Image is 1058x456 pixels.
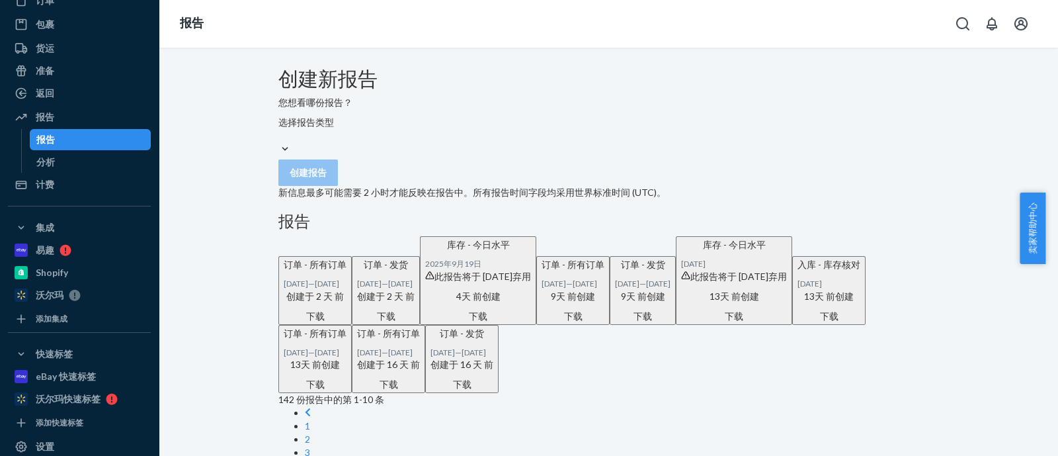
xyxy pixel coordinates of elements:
font: 9天 [551,291,565,302]
font: [DATE] [357,279,382,289]
a: 包裹 [8,14,151,35]
font: eBay 快速标签 [36,371,96,382]
font: 入库 - 库存核对 [797,259,860,270]
font: 创建于 [430,359,458,370]
font: 2 天 [387,291,403,302]
font: — [566,279,573,289]
button: 打开通知 [979,11,1005,37]
font: 准备 [36,65,54,76]
font: 易趣 [36,244,54,255]
font: 货运 [36,42,54,54]
font: 下载 [469,310,487,322]
font: 选择报告类型 [278,116,334,128]
font: 前 [731,291,741,302]
button: 订单 - 所有订单[DATE]—[DATE] 9天 前创建下载 [536,256,610,324]
a: 报告 [180,16,204,30]
font: — [455,347,462,357]
font: 此报告将于 [DATE]弃用 [690,271,787,282]
font: 13天 [804,291,824,302]
font: [DATE] [797,279,822,289]
font: 沃尔玛快速标签 [36,393,101,404]
button: 库存 - 今日水平[DATE]此报告将于 [DATE]弃用 13天 前创建下载 [676,236,792,324]
font: [DATE] [284,347,308,357]
font: 报告 [278,211,310,230]
font: 创建 [482,291,501,302]
font: 订单 - 所有订单 [284,259,346,270]
font: — [382,279,388,289]
font: 前 [473,291,482,302]
font: [DATE] [615,279,639,289]
button: 创建报告 [278,160,338,186]
a: eBay 快速标签 [8,366,151,387]
font: 创建于 [357,359,385,370]
font: 下载 [306,310,325,322]
button: 订单 - 所有订单[DATE]—[DATE]创建于 2 天 前下载 [278,256,352,324]
font: 新信息最多可能需要 2 小时才能反映在报告中。所有报告时间字段均采用世界标准时间 (UTC)。 [278,187,666,198]
font: 前 [411,359,420,370]
font: 下载 [453,379,471,390]
font: 下载 [380,379,398,390]
button: 打开账户菜单 [1008,11,1034,37]
font: 库存 - 今日水平 [703,239,766,250]
font: 16 天 [387,359,409,370]
a: 添加集成 [8,311,151,327]
button: 集成 [8,217,151,238]
font: 创建于 [357,291,385,302]
font: 创建报告 [290,167,327,178]
a: 计费 [8,174,151,195]
a: 货运 [8,38,151,59]
font: 1 [305,420,310,432]
font: 报告 [36,111,54,122]
font: 订单 - 所有订单 [357,328,420,339]
font: 创建 [647,291,665,302]
font: 订单 - 所有订单 [542,259,604,270]
font: 报告 [305,394,324,405]
font: 设置 [36,441,54,452]
font: [DATE] [284,279,308,289]
a: 易趣 [8,240,151,261]
font: 下载 [306,379,325,390]
font: Shopify [36,267,68,278]
font: 库存 - 今日水平 [447,239,510,250]
font: [DATE] [430,347,455,357]
font: 4天 [456,291,471,302]
button: 快速标签 [8,343,151,365]
span: 卖家帮助中心 [1020,193,1045,264]
button: 库存 - 今日水平2025年9月19日此报告将于 [DATE]弃用 4天 前创建下载 [420,236,536,324]
font: 13天 [290,359,310,370]
font: 前 [484,359,493,370]
font: 创建 [741,291,759,302]
button: 订单 - 发货[DATE]—[DATE]创建于 16 天 前下载 [425,325,499,393]
font: [DATE] [357,347,382,357]
font: 2 [305,433,310,445]
font: 创建 [321,359,340,370]
button: 打开搜索框 [950,11,976,37]
font: 2 天 [316,291,333,302]
font: 沃尔玛 [36,289,63,300]
font: 下载 [377,310,395,322]
a: 第 1 页是您的当前页面 [305,420,310,432]
font: [DATE] [573,279,597,289]
font: 下载 [725,310,743,322]
a: 添加快速标签 [8,415,151,431]
button: 订单 - 所有订单[DATE]—[DATE] 13天 前创建下载 [278,325,352,393]
font: 订单 - 发货 [440,328,484,339]
a: Shopify [8,262,151,283]
font: 创建 [835,291,854,302]
font: [DATE] [542,279,566,289]
font: - [359,394,362,405]
button: 订单 - 发货[DATE]—[DATE] 9天 前创建下载 [610,256,676,324]
font: — [308,347,315,357]
font: [DATE] [462,347,486,357]
font: 9天 [621,291,635,302]
button: 订单 - 所有订单[DATE]—[DATE]创建于 16 天 前下载 [352,325,425,393]
font: — [639,279,646,289]
font: 下载 [564,310,583,322]
font: 此报告将于 [DATE]弃用 [434,271,531,282]
input: 选择报告类型 [278,129,280,142]
a: 沃尔玛 [8,285,151,306]
font: 前 [826,291,835,302]
font: [DATE] [646,279,671,289]
font: 创建新报告 [278,66,378,90]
